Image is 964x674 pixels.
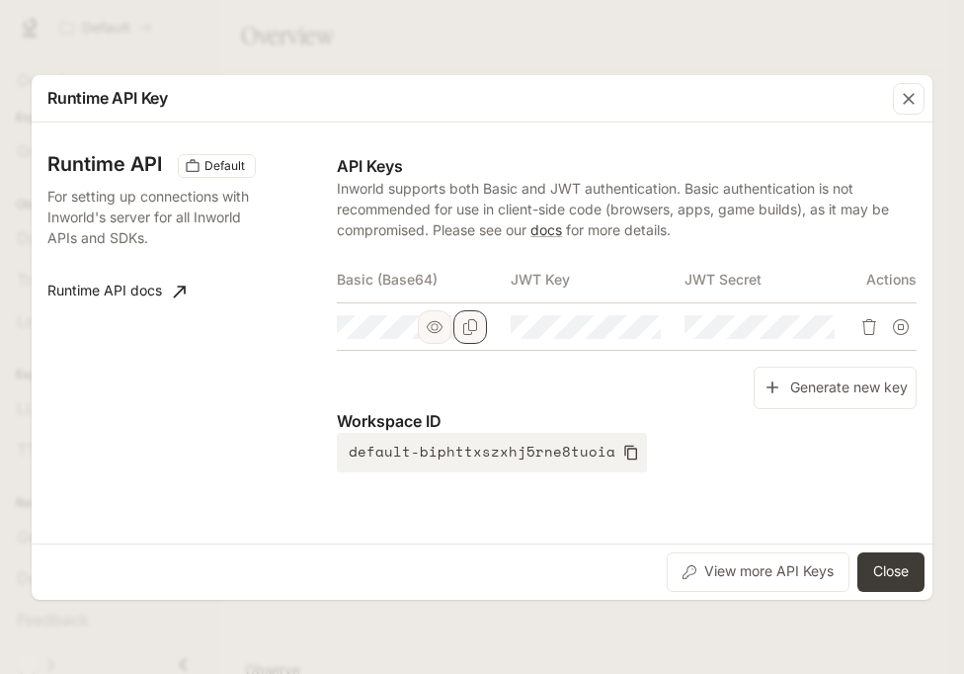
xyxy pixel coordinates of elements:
[684,256,858,303] th: JWT Secret
[667,552,849,592] button: View more API Keys
[754,367,917,409] button: Generate new key
[337,154,917,178] p: API Keys
[337,433,647,472] button: default-biphttxszxhj5rne8tuoia
[197,157,253,175] span: Default
[337,409,917,433] p: Workspace ID
[40,272,194,311] a: Runtime API docs
[858,256,917,303] th: Actions
[530,221,562,238] a: docs
[885,311,917,343] button: Suspend API key
[511,256,684,303] th: JWT Key
[337,256,511,303] th: Basic (Base64)
[857,552,924,592] button: Close
[47,86,168,110] p: Runtime API Key
[337,178,917,240] p: Inworld supports both Basic and JWT authentication. Basic authentication is not recommended for u...
[853,311,885,343] button: Delete API key
[453,310,487,344] button: Copy Basic (Base64)
[47,154,162,174] h3: Runtime API
[178,154,256,178] div: These keys will apply to your current workspace only
[47,186,253,248] p: For setting up connections with Inworld's server for all Inworld APIs and SDKs.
